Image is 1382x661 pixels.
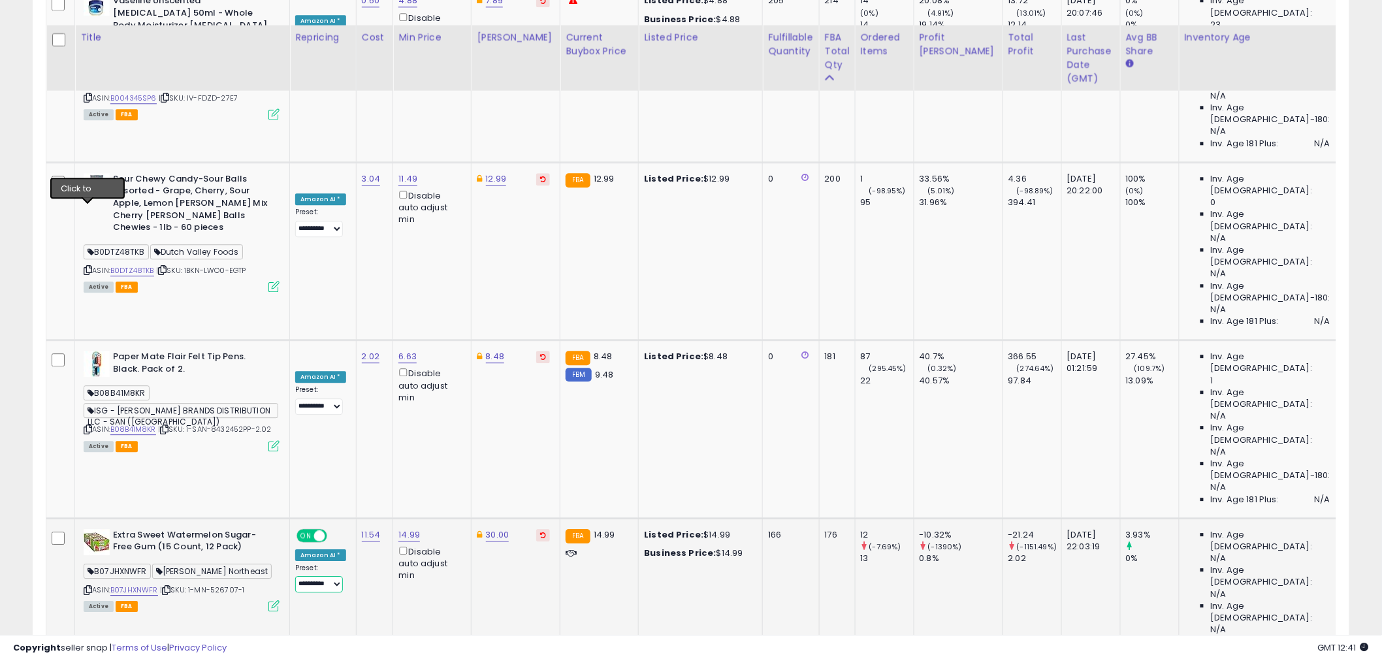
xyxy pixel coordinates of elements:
div: Preset: [295,385,346,415]
div: Profit [PERSON_NAME] [920,30,997,57]
span: Inv. Age [DEMOGRAPHIC_DATA]-180: [1211,458,1330,481]
div: 13 [861,553,914,564]
span: All listings currently available for purchase on Amazon [84,109,114,120]
span: FBA [116,282,138,293]
span: Inv. Age 181 Plus: [1211,315,1279,327]
div: 100% [1126,197,1179,208]
span: N/A [1211,588,1227,600]
div: 95 [861,197,914,208]
span: 9.48 [595,368,614,381]
div: ASIN: [84,351,280,450]
small: FBA [566,529,590,543]
div: -21.24 [1008,529,1061,541]
span: Inv. Age [DEMOGRAPHIC_DATA]: [1211,351,1330,374]
span: 1 [1211,375,1213,387]
div: 176 [825,529,845,541]
div: $14.99 [644,529,752,541]
span: Inv. Age [DEMOGRAPHIC_DATA]: [1211,387,1330,410]
div: 394.41 [1008,197,1061,208]
a: 3.04 [362,172,381,185]
div: Title [80,30,284,44]
span: Inv. Age [DEMOGRAPHIC_DATA]: [1211,173,1330,197]
span: N/A [1211,233,1227,244]
span: N/A [1211,90,1227,102]
small: FBA [566,173,590,187]
div: Fulfillable Quantity [768,30,813,57]
a: 6.63 [398,350,417,363]
span: Inv. Age [DEMOGRAPHIC_DATA]: [1211,422,1330,445]
div: 31.96% [920,197,1003,208]
span: Inv. Age [DEMOGRAPHIC_DATA]-180: [1211,102,1330,125]
small: (-98.95%) [869,185,906,196]
span: N/A [1211,304,1227,315]
span: N/A [1315,138,1330,150]
img: 51tVBUMowEL._SL40_.jpg [84,529,110,555]
div: Min Price [398,30,466,44]
span: All listings currently available for purchase on Amazon [84,282,114,293]
span: OFF [325,530,346,541]
span: 23 [1211,19,1221,31]
div: Avg BB Share [1126,30,1174,57]
div: seller snap | | [13,642,227,654]
span: | SKU: IV-FDZD-27E7 [159,93,238,103]
div: Preset: [295,208,346,237]
b: Listed Price: [644,172,703,185]
span: | SKU: 1-SAN-8432452PP-2.02 [158,424,272,434]
small: FBA [566,351,590,365]
span: 14.99 [594,528,615,541]
span: N/A [1315,315,1330,327]
div: [PERSON_NAME] [477,30,554,44]
small: (-1151.49%) [1017,541,1057,552]
span: FBA [116,441,138,452]
div: Amazon AI * [295,193,346,205]
a: Terms of Use [112,641,167,654]
div: 22 [861,375,914,387]
a: 11.54 [362,528,381,541]
div: 100% [1126,173,1179,185]
a: Privacy Policy [169,641,227,654]
small: (5.01%) [928,185,955,196]
span: Inv. Age [DEMOGRAPHIC_DATA]-180: [1211,280,1330,304]
div: 12.14 [1008,19,1061,31]
span: N/A [1315,494,1330,506]
div: 2.02 [1008,553,1061,564]
div: 14 [861,19,914,31]
div: $12.99 [644,173,752,185]
b: Business Price: [644,547,716,559]
div: Amazon AI * [295,15,346,27]
a: B08B41M8KR [110,424,156,435]
b: Listed Price: [644,350,703,363]
span: N/A [1211,268,1227,280]
span: FBA [116,109,138,120]
div: 200 [825,173,845,185]
span: B08B41M8KR [84,385,150,400]
span: ON [298,530,314,541]
small: FBM [566,368,591,381]
span: Inv. Age [DEMOGRAPHIC_DATA]: [1211,208,1330,232]
img: 41BMweZTWdL._SL40_.jpg [84,173,110,199]
div: Preset: [295,564,346,593]
small: (-7.69%) [869,541,901,552]
span: ISG - [PERSON_NAME] BRANDS DISTRIBUTION LLC - SAN ([GEOGRAPHIC_DATA]) [84,403,278,418]
span: Inv. Age [DEMOGRAPHIC_DATA]: [1211,564,1330,588]
div: 97.84 [1008,375,1061,387]
div: Listed Price [644,30,757,44]
div: 181 [825,351,845,363]
div: 4.36 [1008,173,1061,185]
small: (295.45%) [869,363,907,374]
div: FBA Total Qty [825,30,850,71]
div: $4.88 [644,14,752,25]
small: (0%) [1126,8,1144,18]
small: Avg BB Share. [1126,57,1134,69]
small: (0%) [861,8,879,18]
small: (13.01%) [1017,8,1046,18]
span: Dutch Valley Foods [150,244,243,259]
div: -10.32% [920,529,1003,541]
div: 87 [861,351,914,363]
div: 12 [861,529,914,541]
span: Inv. Age [DEMOGRAPHIC_DATA]: [1211,600,1330,624]
a: B07JHXNWFR [110,585,158,596]
span: B0DTZ48TKB [84,244,149,259]
div: Current Buybox Price [566,30,633,57]
a: 12.99 [486,172,507,185]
